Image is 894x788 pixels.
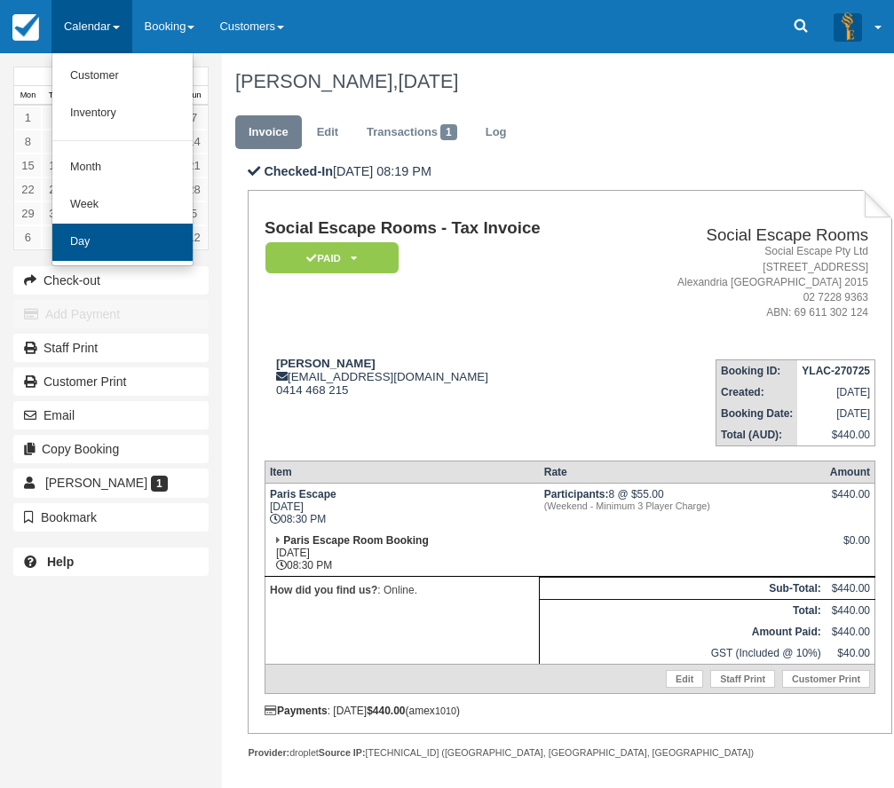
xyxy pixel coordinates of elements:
[42,130,69,154] a: 9
[797,403,874,424] td: [DATE]
[45,476,147,490] span: [PERSON_NAME]
[826,578,875,600] td: $440.00
[283,534,428,547] strong: Paris Escape Room Booking
[716,360,797,382] th: Booking ID:
[265,705,875,717] div: : [DATE] (amex )
[826,642,875,665] td: $40.00
[151,476,168,492] span: 1
[52,58,193,95] a: Customer
[622,226,868,245] h2: Social Escape Rooms
[716,424,797,446] th: Total (AUD):
[797,382,874,403] td: [DATE]
[13,469,209,497] a: [PERSON_NAME] 1
[13,300,209,328] button: Add Payment
[797,424,874,446] td: $440.00
[14,201,42,225] a: 29
[42,86,69,106] th: Tue
[834,12,862,41] img: A3
[440,124,457,140] span: 1
[544,500,821,511] em: (Weekend - Minimum 3 Player Charge)
[802,365,870,377] strong: YLAC-270725
[544,488,609,500] strong: Participants
[666,670,703,688] a: Edit
[710,670,775,688] a: Staff Print
[13,401,209,429] button: Email
[14,130,42,154] a: 8
[248,747,289,758] strong: Provider:
[270,488,336,500] strong: Paris Escape
[540,642,826,665] td: GST (Included @ 10%)
[180,177,208,201] a: 28
[276,357,376,370] strong: [PERSON_NAME]
[13,435,209,463] button: Copy Booking
[265,530,539,577] td: [DATE] 08:30 PM
[180,201,208,225] a: 5
[826,600,875,622] td: $440.00
[52,149,193,186] a: Month
[353,115,471,150] a: Transactions1
[51,53,194,266] ul: Calendar
[265,705,328,717] strong: Payments
[42,201,69,225] a: 30
[248,162,891,181] p: [DATE] 08:19 PM
[264,164,333,178] b: Checked-In
[42,225,69,249] a: 7
[14,177,42,201] a: 22
[265,219,615,238] h1: Social Escape Rooms - Tax Invoice
[47,555,74,569] b: Help
[42,177,69,201] a: 23
[319,747,366,758] strong: Source IP:
[235,71,879,92] h1: [PERSON_NAME],
[248,746,891,760] div: droplet [TECHNICAL_ID] ([GEOGRAPHIC_DATA], [GEOGRAPHIC_DATA], [GEOGRAPHIC_DATA])
[265,242,399,273] em: Paid
[14,86,42,106] th: Mon
[14,154,42,177] a: 15
[265,357,615,397] div: [EMAIL_ADDRESS][DOMAIN_NAME] 0414 468 215
[265,484,539,531] td: [DATE] 08:30 PM
[52,95,193,132] a: Inventory
[540,578,826,600] th: Sub-Total:
[180,154,208,177] a: 21
[830,534,870,561] div: $0.00
[540,461,826,484] th: Rate
[830,488,870,515] div: $440.00
[540,621,826,642] th: Amount Paid:
[826,461,875,484] th: Amount
[270,581,534,599] p: : Online.
[13,266,209,295] button: Check-out
[13,334,209,362] a: Staff Print
[367,705,405,717] strong: $440.00
[180,106,208,130] a: 7
[826,621,875,642] td: $440.00
[235,115,302,150] a: Invoice
[782,670,870,688] a: Customer Print
[540,484,826,531] td: 8 @ $55.00
[14,225,42,249] a: 6
[52,224,193,261] a: Day
[304,115,352,150] a: Edit
[265,461,539,484] th: Item
[180,130,208,154] a: 14
[265,241,392,274] a: Paid
[13,367,209,396] a: Customer Print
[716,403,797,424] th: Booking Date:
[435,705,456,716] small: 1010
[52,186,193,224] a: Week
[42,106,69,130] a: 2
[12,14,39,41] img: checkfront-main-nav-mini-logo.png
[180,86,208,106] th: Sun
[540,600,826,622] th: Total:
[472,115,520,150] a: Log
[13,503,209,532] button: Bookmark
[42,154,69,177] a: 16
[14,106,42,130] a: 1
[180,225,208,249] a: 12
[13,548,209,576] a: Help
[716,382,797,403] th: Created:
[270,584,377,596] strong: How did you find us?
[622,244,868,320] address: Social Escape Pty Ltd [STREET_ADDRESS] Alexandria [GEOGRAPHIC_DATA] 2015 02 7228 9363 ABN: 69 611...
[398,70,458,92] span: [DATE]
